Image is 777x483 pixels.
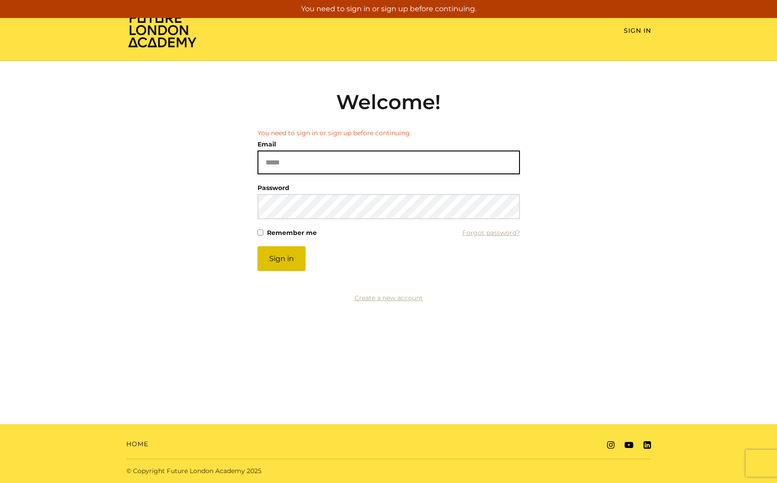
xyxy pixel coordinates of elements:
[4,4,773,14] p: You need to sign in or sign up before continuing.
[258,129,520,138] li: You need to sign in or sign up before continuing.
[258,182,289,194] label: Password
[258,90,520,114] h2: Welcome!
[126,439,148,449] a: Home
[119,466,389,476] div: © Copyright Future London Academy 2025
[258,138,276,151] label: Email
[258,246,306,271] button: Sign in
[355,294,423,302] a: Create a new account
[624,27,651,35] a: Sign In
[126,12,198,48] img: Home Page
[267,226,317,239] label: Remember me
[462,226,520,239] a: Forgot password?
